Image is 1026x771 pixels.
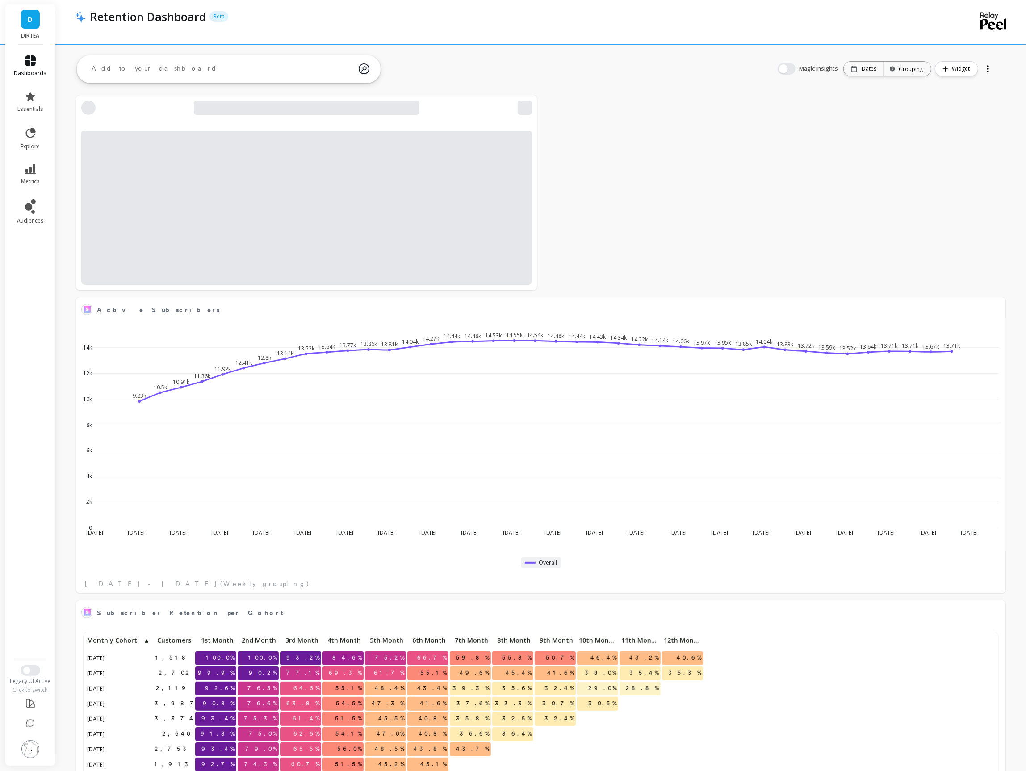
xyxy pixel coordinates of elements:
span: 92.6% [203,682,236,695]
span: 9th Month [536,637,573,644]
span: 84.6% [331,651,364,665]
img: magic search icon [359,57,369,81]
img: header icon [75,10,86,23]
span: Active Subscribers [97,305,220,315]
span: [DATE] [85,742,107,756]
span: 69.3% [327,666,364,680]
span: 35.8% [454,712,491,725]
span: Subscriber Retention per Cohort [97,608,283,618]
div: Toggle SortBy [322,634,364,649]
p: Dates [862,65,876,72]
p: Customers [153,634,194,647]
span: [DATE] [85,651,107,665]
span: 62.6% [292,727,321,741]
span: 1st Month [197,637,234,644]
div: Grouping [892,65,923,73]
span: 5th Month [367,637,403,644]
span: audiences [17,217,44,224]
span: D [28,14,33,25]
img: profile picture [21,740,39,758]
p: 4th Month [322,634,364,647]
span: 64.6% [292,682,321,695]
p: Beta [209,11,228,22]
span: explore [21,143,40,150]
span: metrics [21,178,40,185]
span: 45.1% [419,758,448,771]
span: 60.7% [289,758,321,771]
span: [DATE] [85,727,107,741]
span: 35.6% [500,682,533,695]
div: Toggle SortBy [492,634,534,649]
span: 7th Month [452,637,488,644]
div: Toggle SortBy [280,634,322,649]
span: 75.0% [247,727,279,741]
span: 2,640 [160,727,194,741]
span: 3rd Month [282,637,318,644]
span: 93.4% [200,712,236,725]
span: 40.6% [675,651,703,665]
span: 32.5% [500,712,533,725]
div: Toggle SortBy [85,634,128,649]
span: 32.4% [543,682,576,695]
span: 99.9% [196,666,236,680]
span: 10th Month [579,637,616,644]
span: 48.4% [373,682,406,695]
span: 41.6% [418,697,448,710]
span: 32.4% [543,712,576,725]
span: 66.7% [415,651,448,665]
p: 10th Month [577,634,618,647]
span: 3,987 [153,697,202,710]
span: 2,119 [154,682,194,695]
span: 4th Month [324,637,361,644]
p: Retention Dashboard [90,9,206,24]
span: ▲ [142,637,150,644]
span: Customers [155,637,191,644]
span: 8th Month [494,637,531,644]
span: 36.4% [500,727,533,741]
span: 30.5% [586,697,618,710]
p: DIRTEA [14,32,47,39]
span: 90.2% [247,666,279,680]
span: 46.4% [589,651,618,665]
p: 6th Month [407,634,448,647]
span: 54.1% [334,727,364,741]
div: Toggle SortBy [152,634,195,649]
span: Monthly Cohort [87,637,142,644]
div: Toggle SortBy [534,634,577,649]
span: 45.5% [377,712,406,725]
span: 38.0% [583,666,618,680]
span: 48.5% [373,742,406,756]
span: 55.3% [500,651,533,665]
p: 5th Month [365,634,406,647]
span: 2nd Month [239,637,276,644]
span: Overall [539,559,557,566]
span: 30.7% [540,697,576,710]
span: 45.4% [504,666,533,680]
span: 50.7% [544,651,576,665]
div: Toggle SortBy [195,634,237,649]
span: Widget [952,64,972,73]
span: 65.5% [292,742,321,756]
div: Toggle SortBy [577,634,619,649]
div: Click to switch [5,687,56,694]
span: 61.4% [291,712,321,725]
span: 43.8% [412,742,448,756]
span: 6th Month [409,637,446,644]
span: 74.3% [243,758,279,771]
span: 56.0% [335,742,364,756]
span: 92.7% [200,758,236,771]
p: 8th Month [492,634,533,647]
span: [DATE] [85,697,107,710]
span: 40.8% [417,712,448,725]
span: [DATE] [85,758,107,771]
span: 49.6% [458,666,491,680]
span: 100.0% [247,651,279,665]
span: 100.0% [204,651,236,665]
span: 77.1% [285,666,321,680]
span: 55.1% [419,666,448,680]
div: Legacy UI Active [5,678,56,685]
span: [DATE] [85,712,107,725]
span: Subscriber Retention per Cohort [97,607,972,619]
span: essentials [17,105,43,113]
span: 11th Month [621,637,658,644]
